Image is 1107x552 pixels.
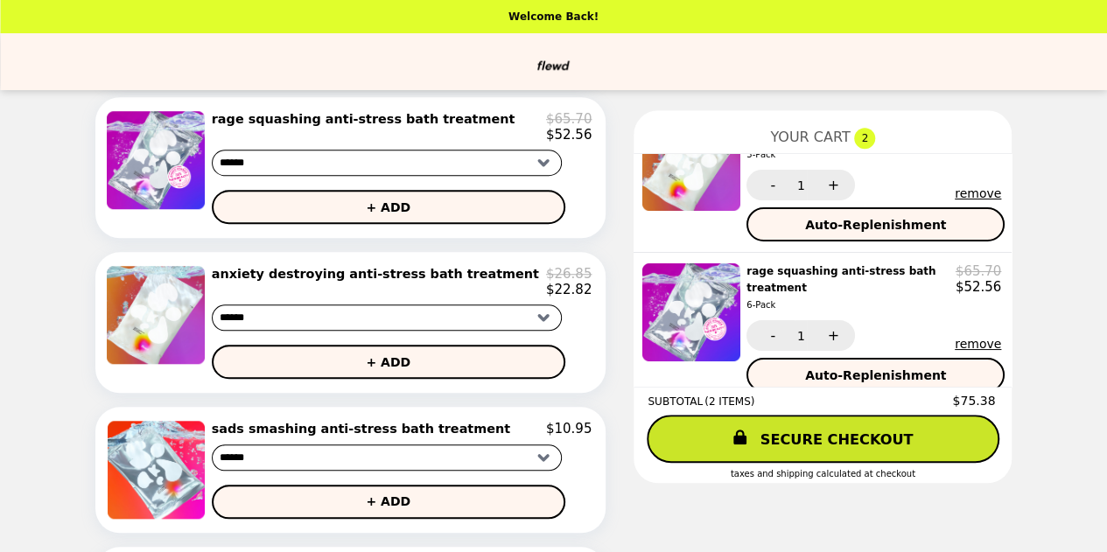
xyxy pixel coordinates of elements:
[770,129,850,145] span: YOUR CART
[648,395,704,408] span: SUBTOTAL
[746,207,1005,241] button: Auto-Replenishment
[956,279,1002,295] p: $52.56
[797,329,805,343] span: 1
[212,444,562,471] select: Select a product variant
[647,415,999,463] a: SECURE CHECKOUT
[746,147,949,163] div: 3-Pack
[212,485,565,519] button: + ADD
[704,395,754,408] span: ( 2 ITEMS )
[807,320,855,351] button: +
[212,111,522,127] h2: rage squashing anti-stress bath treatment
[107,111,209,209] img: rage squashing anti-stress bath treatment
[956,263,1002,279] p: $65.70
[546,282,592,297] p: $22.82
[955,186,1001,200] button: remove
[642,263,745,361] img: rage squashing anti-stress bath treatment
[854,128,875,149] span: 2
[546,266,592,282] p: $26.85
[746,358,1005,392] button: Auto-Replenishment
[212,190,565,224] button: + ADD
[212,266,546,282] h2: anxiety destroying anti-stress bath treatment
[807,170,855,200] button: +
[955,337,1001,351] button: remove
[746,263,956,313] h2: rage squashing anti-stress bath treatment
[108,421,209,518] img: sads smashing anti-stress bath treatment
[952,394,998,408] span: $75.38
[746,297,949,313] div: 6-Pack
[746,320,795,351] button: -
[546,127,592,143] p: $52.56
[212,421,517,437] h2: sads smashing anti-stress bath treatment
[642,113,745,211] img: anxiety destroying anti-stress bath treatment
[648,469,998,479] div: Taxes and Shipping calculated at checkout
[212,150,562,176] select: Select a product variant
[489,44,617,80] img: Brand Logo
[508,10,599,23] p: Welcome Back!
[212,345,565,379] button: + ADD
[546,111,592,127] p: $65.70
[107,266,209,364] img: anxiety destroying anti-stress bath treatment
[797,178,805,192] span: 1
[212,304,562,331] select: Select a product variant
[746,170,795,200] button: -
[546,421,592,437] p: $10.95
